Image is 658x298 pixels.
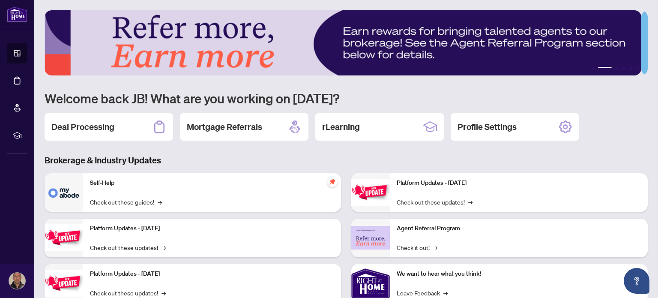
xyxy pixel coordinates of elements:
p: Self-Help [90,178,334,188]
img: Self-Help [45,173,83,212]
button: 6 [636,67,639,70]
img: Agent Referral Program [351,226,390,250]
span: pushpin [327,177,338,187]
a: Check out these guides!→ [90,197,162,207]
p: Platform Updates - [DATE] [397,178,641,188]
p: We want to hear what you think! [397,269,641,279]
a: Check out these updates!→ [90,243,166,252]
span: → [162,288,166,298]
img: Slide 1 [45,10,641,75]
img: Platform Updates - July 21, 2025 [45,270,83,297]
button: 5 [629,67,632,70]
button: 3 [615,67,619,70]
a: Leave Feedback→ [397,288,448,298]
span: → [443,288,448,298]
button: 4 [622,67,625,70]
p: Agent Referral Program [397,224,641,233]
button: 2 [598,67,612,70]
p: Platform Updates - [DATE] [90,224,334,233]
h2: Mortgage Referrals [187,121,262,133]
h3: Brokerage & Industry Updates [45,154,648,166]
a: Check out these updates!→ [90,288,166,298]
p: Platform Updates - [DATE] [90,269,334,279]
img: logo [7,6,27,22]
span: → [433,243,437,252]
h2: rLearning [322,121,360,133]
img: Platform Updates - June 23, 2025 [351,179,390,206]
span: → [468,197,473,207]
img: Platform Updates - September 16, 2025 [45,224,83,251]
a: Check it out!→ [397,243,437,252]
button: 1 [591,67,595,70]
a: Check out these updates!→ [397,197,473,207]
h2: Profile Settings [458,121,517,133]
span: → [158,197,162,207]
span: → [162,243,166,252]
img: Profile Icon [9,273,25,289]
button: Open asap [624,268,649,294]
h2: Deal Processing [51,121,114,133]
h1: Welcome back JB! What are you working on [DATE]? [45,90,648,106]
